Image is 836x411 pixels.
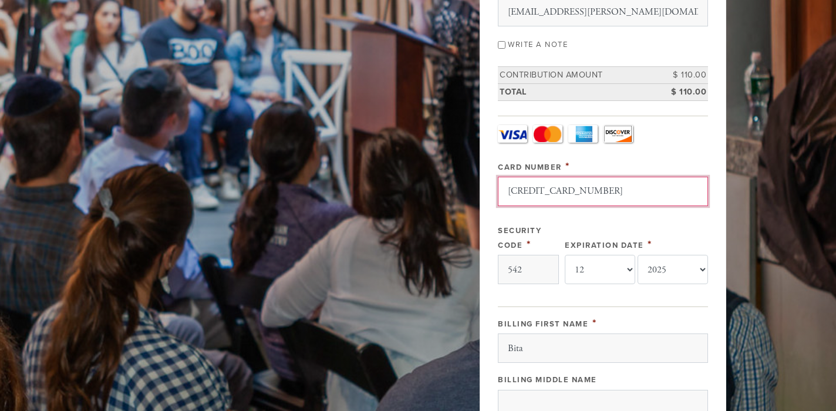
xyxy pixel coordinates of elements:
[565,241,644,250] label: Expiration Date
[498,83,655,100] td: Total
[498,375,597,385] label: Billing Middle Name
[638,255,708,284] select: Expiration Date year
[592,316,597,329] span: This field is required.
[498,67,655,84] td: Contribution Amount
[533,125,562,143] a: MasterCard
[655,83,708,100] td: $ 110.00
[648,238,652,251] span: This field is required.
[527,238,531,251] span: This field is required.
[498,226,541,250] label: Security Code
[565,160,570,173] span: This field is required.
[498,319,588,329] label: Billing First Name
[498,163,562,172] label: Card Number
[508,40,568,49] label: Write a note
[604,125,633,143] a: Discover
[565,255,635,284] select: Expiration Date month
[655,67,708,84] td: $ 110.00
[568,125,598,143] a: Amex
[498,125,527,143] a: Visa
